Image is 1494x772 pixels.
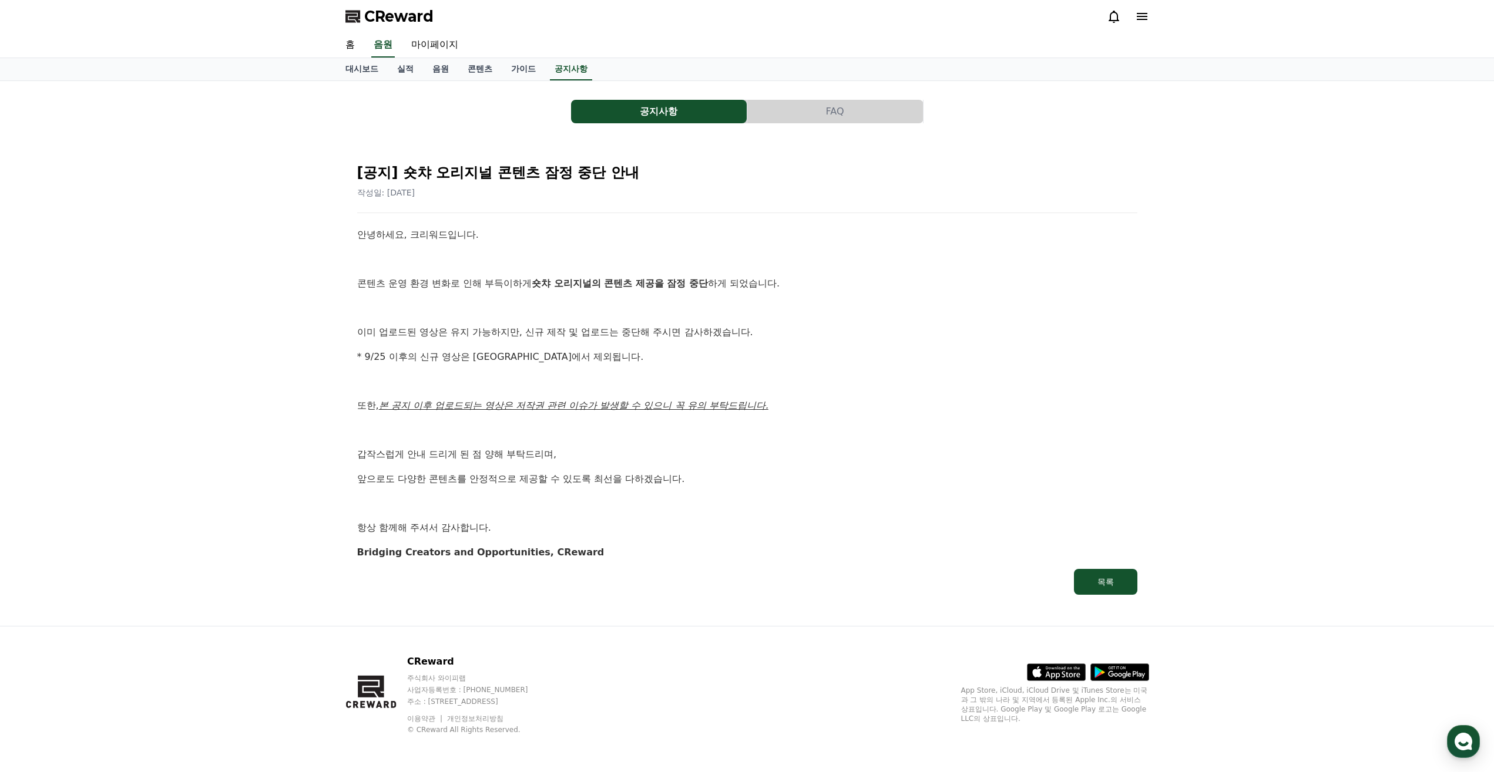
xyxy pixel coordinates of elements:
[407,725,550,734] p: © CReward All Rights Reserved.
[357,325,1137,340] p: 이미 업로드된 영상은 유지 가능하지만, 신규 제작 및 업로드는 중단해 주시면 감사하겠습니다.
[458,58,502,80] a: 콘텐츠
[961,686,1149,723] p: App Store, iCloud, iCloud Drive 및 iTunes Store는 미국과 그 밖의 나라 및 지역에서 등록된 Apple Inc.의 서비스 상표입니다. Goo...
[423,58,458,80] a: 음원
[1097,576,1114,588] div: 목록
[357,188,415,197] span: 작성일: [DATE]
[532,278,708,289] strong: 숏챠 오리지널의 콘텐츠 제공을 잠정 중단
[402,33,468,58] a: 마이페이지
[379,400,768,411] u: 본 공지 이후 업로드되는 영상은 저작권 관련 이슈가 발생할 수 있으니 꼭 유의 부탁드립니다.
[407,655,550,669] p: CReward
[357,471,1137,487] p: 앞으로도 다양한 콘텐츠를 안정적으로 제공할 수 있도록 최선을 다하겠습니다.
[357,447,1137,462] p: 갑작스럽게 안내 드리게 된 점 양해 부탁드리며,
[345,7,434,26] a: CReward
[407,714,444,723] a: 이용약관
[357,547,605,558] strong: Bridging Creators and Opportunities, CReward
[447,714,503,723] a: 개인정보처리방침
[357,349,1137,365] p: * 9/25 이후의 신규 영상은 [GEOGRAPHIC_DATA]에서 제외됩니다.
[336,58,388,80] a: 대시보드
[407,685,550,695] p: 사업자등록번호 : [PHONE_NUMBER]
[357,276,1137,291] p: 콘텐츠 운영 환경 변화로 인해 부득이하게 하게 되었습니다.
[407,697,550,706] p: 주소 : [STREET_ADDRESS]
[336,33,364,58] a: 홈
[571,100,747,123] a: 공지사항
[571,100,747,123] button: 공지사항
[371,33,395,58] a: 음원
[357,163,1137,182] h2: [공지] 숏챠 오리지널 콘텐츠 잠정 중단 안내
[747,100,923,123] button: FAQ
[1074,569,1137,595] button: 목록
[502,58,545,80] a: 가이드
[550,58,592,80] a: 공지사항
[357,569,1137,595] a: 목록
[357,398,1137,413] p: 또한,
[357,520,1137,535] p: 항상 함께해 주셔서 감사합니다.
[388,58,423,80] a: 실적
[357,227,1137,242] p: 안녕하세요, 크리워드입니다.
[364,7,434,26] span: CReward
[407,673,550,683] p: 주식회사 와이피랩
